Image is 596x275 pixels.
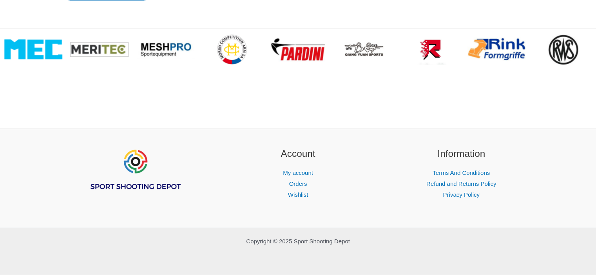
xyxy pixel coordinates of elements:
[226,147,370,200] aside: Footer Widget 2
[283,169,313,176] a: My account
[63,236,533,247] p: Copyright © 2025 Sport Shooting Depot
[289,180,307,187] a: Orders
[389,147,533,200] aside: Footer Widget 3
[226,147,370,161] h2: Account
[443,191,479,198] a: Privacy Policy
[426,180,496,187] a: Refund and Returns Policy
[389,167,533,200] nav: Information
[433,169,490,176] a: Terms And Conditions
[389,147,533,161] h2: Information
[63,147,207,210] aside: Footer Widget 1
[288,191,308,198] a: Wishlist
[226,167,370,200] nav: Account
